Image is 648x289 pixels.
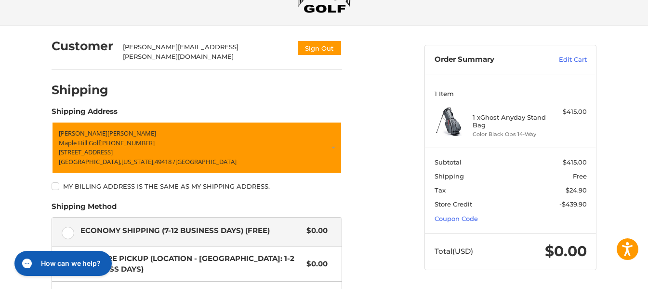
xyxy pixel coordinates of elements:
span: [US_STATE], [121,157,155,166]
span: [PERSON_NAME] [107,129,156,138]
h2: Customer [52,39,113,54]
span: Tax [435,186,446,194]
span: $0.00 [302,259,328,270]
span: Free [573,172,587,180]
label: My billing address is the same as my shipping address. [52,182,342,190]
span: Store Credit [435,200,472,208]
a: Edit Cart [538,55,587,65]
span: $415.00 [563,158,587,166]
iframe: Gorgias live chat messenger [10,248,115,279]
span: Total (USD) [435,247,473,256]
button: Sign Out [297,40,342,56]
span: [STREET_ADDRESS] [59,148,113,156]
span: Shipping [435,172,464,180]
span: [GEOGRAPHIC_DATA], [59,157,121,166]
span: Maple Hill Golf [59,138,100,147]
div: [PERSON_NAME][EMAIL_ADDRESS][PERSON_NAME][DOMAIN_NAME] [123,42,288,61]
span: [PHONE_NUMBER] [100,138,155,147]
iframe: Google Customer Reviews [569,263,648,289]
span: [PERSON_NAME] [59,129,107,138]
legend: Shipping Address [52,106,118,122]
h4: 1 x Ghost Anyday Stand Bag [473,113,546,129]
span: $24.90 [566,186,587,194]
h3: Order Summary [435,55,538,65]
span: In-Store Pickup (Location - [GEOGRAPHIC_DATA]: 1-2 BUSINESS DAYS) [80,253,302,275]
span: 49418 / [155,157,175,166]
legend: Shipping Method [52,201,117,217]
h3: 1 Item [435,90,587,97]
a: Enter or select a different address [52,122,342,174]
a: Coupon Code [435,215,478,222]
span: $0.00 [545,242,587,260]
span: Subtotal [435,158,462,166]
h2: Shipping [52,83,108,97]
span: -$439.90 [559,200,587,208]
span: $0.00 [302,225,328,236]
span: [GEOGRAPHIC_DATA] [175,157,237,166]
span: Economy Shipping (7-12 Business Days) (Free) [80,225,302,236]
div: $415.00 [549,107,587,117]
li: Color Black Ops 14-Way [473,130,546,138]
